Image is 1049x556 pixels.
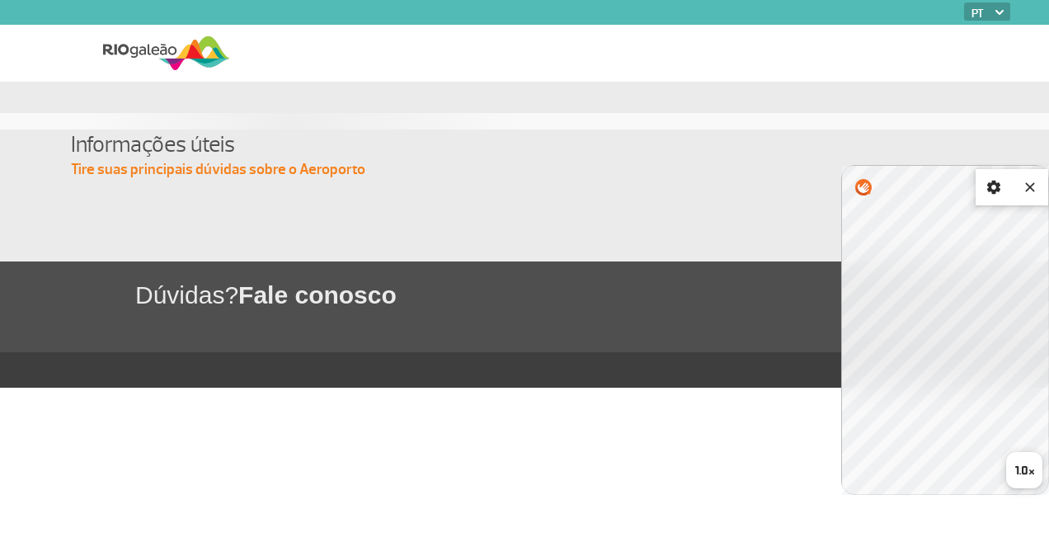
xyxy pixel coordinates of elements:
button: Fechar tradutor de lingua de sinais [1012,169,1048,205]
p: Tire suas principais dúvidas sobre o Aeroporto [71,160,995,180]
h1: Dúvidas? [135,278,1049,312]
span: Fale conosco [238,281,397,309]
button: Mudar velocidade da tradução, normal, opção 2 de 3 [1006,452,1042,488]
h4: Informações úteis [71,130,995,160]
button: Abrir configurações do plugin [976,169,1012,205]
